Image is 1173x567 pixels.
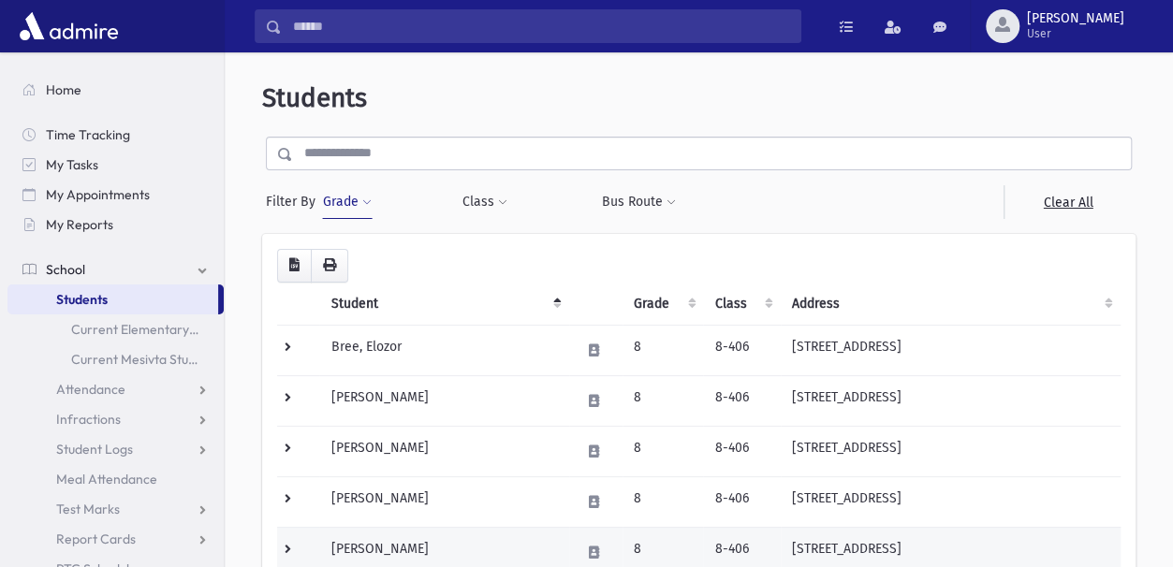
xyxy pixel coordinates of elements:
span: Infractions [56,411,121,428]
span: My Reports [46,216,113,233]
a: Meal Attendance [7,464,224,494]
a: Student Logs [7,434,224,464]
td: 8 [623,426,704,476]
td: [PERSON_NAME] [319,476,568,527]
a: Clear All [1004,185,1132,219]
a: Attendance [7,374,224,404]
span: Student Logs [56,441,133,458]
td: 8 [623,375,704,426]
th: Address: activate to sort column ascending [781,283,1121,326]
span: Filter By [266,192,322,211]
button: CSV [277,249,312,283]
a: Current Mesivta Students [7,344,224,374]
img: AdmirePro [15,7,123,45]
a: Time Tracking [7,120,224,150]
th: Student: activate to sort column descending [319,283,568,326]
a: School [7,254,224,284]
span: Test Marks [56,501,120,517]
td: 8 [623,325,704,375]
td: [STREET_ADDRESS] [781,426,1121,476]
a: Report Cards [7,524,224,554]
td: 8 [623,476,704,527]
span: User [1027,26,1124,41]
span: Report Cards [56,531,136,547]
th: Grade: activate to sort column ascending [623,283,704,326]
button: Class [462,185,508,219]
button: Bus Route [601,185,677,219]
span: School [46,261,85,278]
a: Test Marks [7,494,224,524]
span: Attendance [56,381,125,398]
span: [PERSON_NAME] [1027,11,1124,26]
input: Search [282,9,800,43]
a: Current Elementary Students [7,314,224,344]
span: Students [56,291,108,308]
td: [STREET_ADDRESS] [781,325,1121,375]
a: Infractions [7,404,224,434]
button: Print [311,249,348,283]
a: My Appointments [7,180,224,210]
span: Meal Attendance [56,471,157,487]
td: 8-406 [703,375,780,426]
span: My Tasks [46,156,98,173]
button: Grade [322,185,373,219]
span: My Appointments [46,186,150,203]
a: My Reports [7,210,224,240]
span: Students [262,82,367,113]
a: Home [7,75,224,105]
span: Home [46,81,81,98]
th: Class: activate to sort column ascending [703,283,780,326]
td: [PERSON_NAME] [319,375,568,426]
a: Students [7,284,218,314]
td: [STREET_ADDRESS] [781,375,1121,426]
span: Time Tracking [46,126,130,143]
td: [PERSON_NAME] [319,426,568,476]
td: 8-406 [703,476,780,527]
td: 8-406 [703,426,780,476]
td: Bree, Elozor [319,325,568,375]
td: 8-406 [703,325,780,375]
a: My Tasks [7,150,224,180]
td: [STREET_ADDRESS] [781,476,1121,527]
